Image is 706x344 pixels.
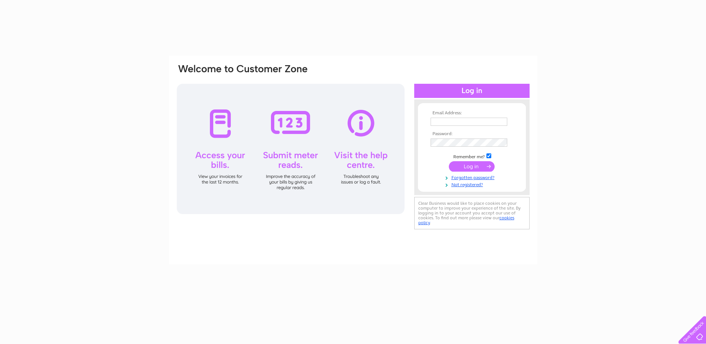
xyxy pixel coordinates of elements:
[414,197,530,229] div: Clear Business would like to place cookies on your computer to improve your experience of the sit...
[449,161,495,172] input: Submit
[429,111,515,116] th: Email Address:
[429,152,515,160] td: Remember me?
[431,181,515,188] a: Not registered?
[429,131,515,137] th: Password:
[431,173,515,181] a: Forgotten password?
[418,215,514,225] a: cookies policy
